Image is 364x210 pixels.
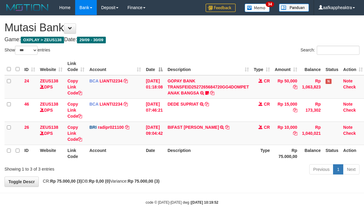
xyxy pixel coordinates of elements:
th: Status [323,145,341,162]
td: Rp 10,000 [272,122,300,145]
a: Copy Link Code [67,79,82,95]
a: Next [343,164,359,174]
th: Type [251,145,272,162]
td: [DATE] 07:46:21 [143,98,165,122]
th: ID: activate to sort column ascending [22,58,38,75]
span: Has Note [326,79,332,84]
span: CR: DB: Variance: [40,179,160,184]
a: Copy DEDE SUPRIAT to clipboard [205,102,209,107]
a: BIFAST [PERSON_NAME] [167,125,219,130]
th: Type: activate to sort column ascending [251,58,272,75]
small: code © [DATE]-[DATE] dwg | [146,200,219,205]
span: CR [264,125,270,130]
a: Copy BIFAST ERIKA S PAUN to clipboard [225,125,229,130]
th: Account [87,145,143,162]
a: Copy GOPAY BANK TRANSFEID2527265684720GG4DOMPET ANAK BANGSA to clipboard [210,91,214,95]
strong: Rp 0,00 (0) [89,179,110,184]
span: CR [264,102,270,107]
a: Copy LIANTI2234 to clipboard [124,102,128,107]
th: Link Code [65,145,87,162]
a: Copy Link Code [67,102,82,119]
label: Search: [301,46,359,55]
span: 26 [24,125,29,130]
th: Balance [300,58,323,75]
th: Website [38,145,65,162]
td: Rp 1,040,021 [300,122,323,145]
img: panduan.png [279,4,309,12]
a: Copy LIANTI2234 to clipboard [124,79,128,83]
strong: [DATE] 10:19:52 [191,200,218,205]
a: LIANTI2234 [99,102,122,107]
td: Rp 1,063,823 [300,75,323,99]
td: DPS [38,98,65,122]
th: Balance [300,145,323,162]
a: Copy Link Code [67,125,82,142]
a: Toggle Descr [5,177,39,187]
th: Amount: activate to sort column ascending [272,58,300,75]
span: BRI [89,125,96,130]
a: ZEUS138 [40,79,58,83]
span: BCA [89,102,98,107]
a: Copy Rp 50,000 to clipboard [293,85,297,89]
span: OXPLAY > ZEUS138 [21,37,64,43]
td: Rp 50,000 [272,75,300,99]
a: ZEUS138 [40,102,58,107]
label: Show entries [5,46,50,55]
span: 29/09 - 30/09 [77,37,106,43]
th: Description [165,145,251,162]
h4: Game: Date: [5,37,359,43]
a: Note [343,125,353,130]
th: Date [143,145,165,162]
th: ID [22,145,38,162]
strong: Rp 75.000,00 (3) [50,179,82,184]
th: Rp 75.000,00 [272,145,300,162]
h1: Mutasi Bank [5,22,359,34]
a: ZEUS138 [40,125,58,130]
td: Rp 173,302 [300,98,323,122]
img: Feedback.jpg [206,4,236,12]
a: Note [343,79,353,83]
span: 24 [24,79,29,83]
span: 46 [24,102,29,107]
a: Copy Rp 15,000 to clipboard [293,108,297,113]
a: 1 [333,164,343,174]
th: Date: activate to sort column descending [143,58,165,75]
a: Previous [309,164,333,174]
th: Description: activate to sort column ascending [165,58,251,75]
a: LIANTI2234 [99,79,122,83]
select: Showentries [15,46,38,55]
a: DEDE SUPRIAT [167,102,198,107]
a: Copy radipr021100 to clipboard [125,125,129,130]
img: Button%20Memo.svg [245,4,270,12]
th: Website: activate to sort column ascending [38,58,65,75]
img: MOTION_logo.png [5,3,50,12]
span: BCA [89,79,98,83]
th: Link Code: activate to sort column ascending [65,58,87,75]
a: GOPAY BANK TRANSFEID2527265684720GG4DOMPET ANAK BANGSA [167,79,249,95]
input: Search: [317,46,359,55]
td: Rp 15,000 [272,98,300,122]
td: [DATE] 01:18:08 [143,75,165,99]
a: Check [343,85,356,89]
a: Check [343,131,356,136]
td: [DATE] 09:04:42 [143,122,165,145]
a: Copy Rp 10,000 to clipboard [293,131,297,136]
td: DPS [38,75,65,99]
span: 34 [266,2,274,7]
td: DPS [38,122,65,145]
span: CR [264,79,270,83]
th: Status [323,58,341,75]
a: radipr021100 [98,125,124,130]
th: Account: activate to sort column ascending [87,58,143,75]
a: Note [343,102,353,107]
a: Check [343,108,356,113]
div: Showing 1 to 3 of 3 entries [5,164,147,172]
strong: Rp 75.000,00 (3) [128,179,160,184]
